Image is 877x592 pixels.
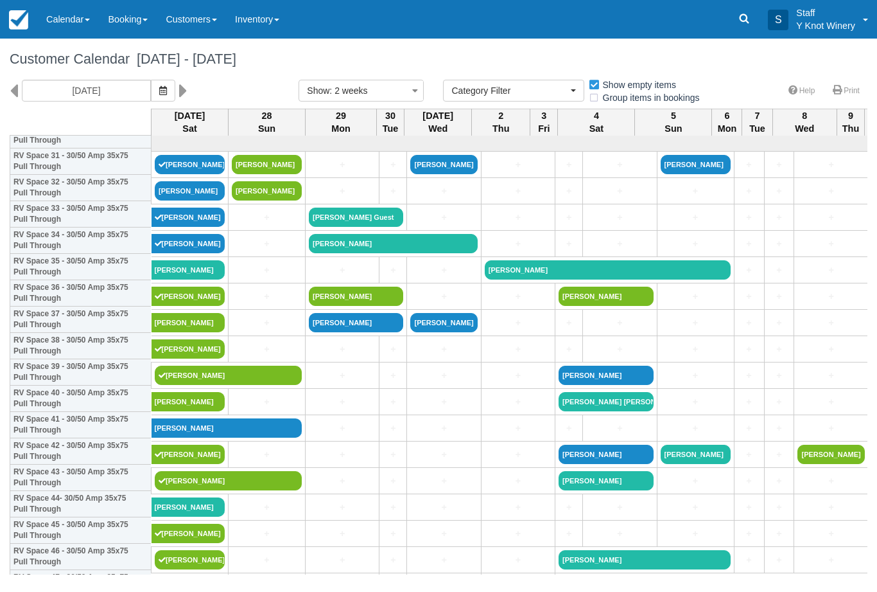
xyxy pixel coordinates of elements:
th: [DATE] Sat [152,109,229,136]
th: [DATE] Wed [404,109,472,136]
a: + [797,237,864,251]
a: [PERSON_NAME] [152,260,225,280]
a: + [485,316,551,330]
a: + [309,158,376,172]
a: + [309,422,376,435]
a: + [559,158,579,172]
a: [PERSON_NAME] [232,181,302,201]
a: + [485,448,551,462]
a: + [232,501,302,514]
th: 6 Mon [712,109,742,136]
th: 30 Tue [377,109,404,136]
a: + [586,237,653,251]
a: + [309,264,376,277]
a: + [232,211,302,224]
a: [PERSON_NAME] [152,234,225,253]
a: + [586,184,653,198]
th: RV Space 39 - 30/50 Amp 35x75 Pull Through [10,359,152,386]
th: RV Space 38 - 30/50 Amp 35x75 Pull Through [10,333,152,359]
th: 8 Wed [772,109,837,136]
a: + [383,395,403,409]
a: + [738,184,761,198]
a: + [738,553,761,567]
a: + [410,553,477,567]
a: [PERSON_NAME] [661,445,731,464]
a: + [797,527,864,541]
a: + [309,501,376,514]
a: + [485,369,551,382]
a: + [661,237,731,251]
a: + [586,158,653,172]
a: + [410,290,477,303]
a: + [738,211,761,224]
span: [DATE] - [DATE] [130,51,236,67]
a: + [309,553,376,567]
a: + [485,474,551,488]
a: [PERSON_NAME] [PERSON_NAME] York [559,392,653,411]
a: + [661,501,731,514]
a: + [586,501,653,514]
a: + [309,527,376,541]
a: [PERSON_NAME] [232,155,302,174]
th: 28 Sun [229,109,306,136]
a: + [797,474,864,488]
a: + [768,237,791,251]
a: + [768,553,791,567]
a: + [738,316,761,330]
a: [PERSON_NAME] [155,366,302,385]
th: RV Space 46 - 30/50 Amp 35x75 Pull Through [10,544,152,570]
a: + [559,501,579,514]
th: RV Space 44- 30/50 Amp 35x75 Pull Through [10,491,152,517]
a: [PERSON_NAME] [559,366,653,385]
a: + [738,501,761,514]
th: 7 Tue [742,109,772,136]
a: + [309,369,376,382]
th: RV Space 31 - 30/50 Amp 35x75 Pull Through [10,148,152,175]
th: 2 Thu [472,109,530,136]
span: Show [307,85,329,96]
a: + [738,422,761,435]
a: [PERSON_NAME] [152,287,225,306]
a: + [559,316,579,330]
div: S [768,10,788,30]
a: [PERSON_NAME] [152,313,225,332]
a: + [768,448,791,462]
a: + [485,237,551,251]
a: + [232,448,302,462]
span: Group items in bookings [588,93,710,102]
a: [PERSON_NAME] [152,418,302,438]
th: RV Space 40 - 30/50 Amp 35x75 Pull Through [10,386,152,412]
a: + [485,501,551,514]
p: Y Knot Winery [796,19,855,32]
a: + [485,343,551,356]
a: [PERSON_NAME] [152,498,225,517]
a: + [768,527,791,541]
a: + [410,527,477,541]
a: + [559,184,579,198]
a: + [232,237,302,251]
th: 9 Thu [837,109,864,136]
a: [PERSON_NAME] [152,339,225,359]
a: + [309,395,376,409]
a: + [768,211,791,224]
a: + [586,211,653,224]
a: + [232,343,302,356]
a: + [383,448,403,462]
a: + [738,290,761,303]
button: Category Filter [443,80,584,102]
th: RV Space 36 - 30/50 Amp 35x75 Pull Through [10,280,152,307]
a: + [232,527,302,541]
a: + [232,264,302,277]
p: Staff [796,6,855,19]
a: + [661,290,731,303]
a: + [797,290,864,303]
a: [PERSON_NAME] [152,208,225,227]
a: + [410,264,477,277]
a: + [559,211,579,224]
a: [PERSON_NAME] [155,155,225,174]
a: + [661,395,731,409]
a: + [797,211,864,224]
a: + [485,158,551,172]
a: + [797,369,864,382]
a: + [797,316,864,330]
